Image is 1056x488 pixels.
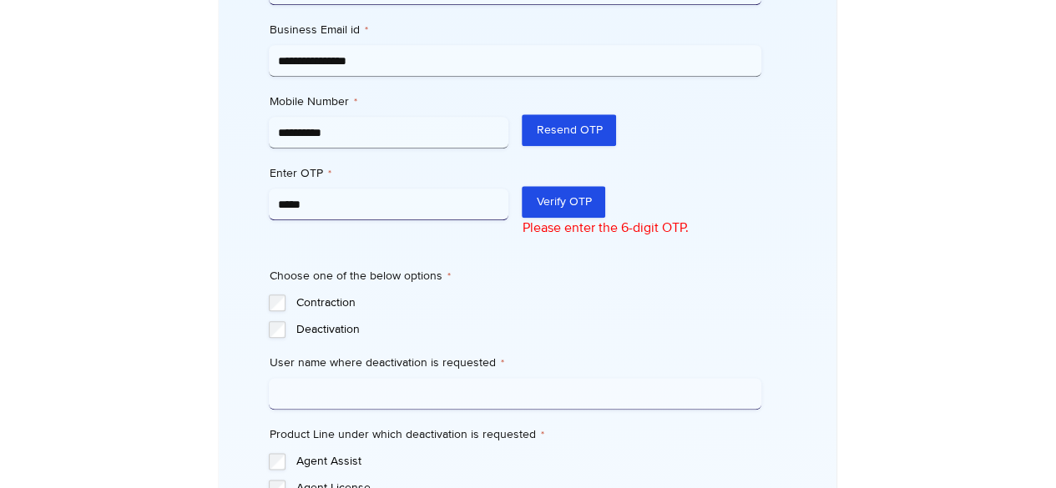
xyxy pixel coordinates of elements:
[269,165,508,182] label: Enter OTP
[296,321,761,338] label: Deactivation
[522,114,616,146] button: Resend OTP
[522,186,605,218] button: Verify OTP
[269,426,543,443] legend: Product Line under which deactivation is requested
[296,453,761,470] label: Agent Assist
[269,268,450,284] legend: Choose one of the below options
[269,93,508,110] label: Mobile Number
[269,22,761,38] label: Business Email id
[269,355,761,371] label: User name where deactivation is requested
[522,218,761,238] p: Please enter the 6-digit OTP.
[296,294,761,311] label: Contraction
